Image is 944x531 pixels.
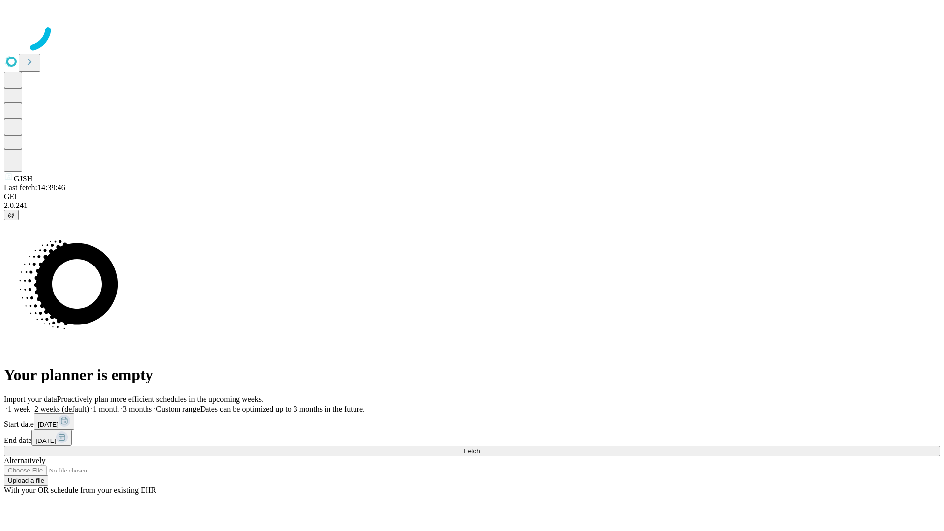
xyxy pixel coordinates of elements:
[8,405,30,413] span: 1 week
[4,446,940,456] button: Fetch
[464,447,480,455] span: Fetch
[31,430,72,446] button: [DATE]
[4,210,19,220] button: @
[156,405,200,413] span: Custom range
[35,437,56,444] span: [DATE]
[4,430,940,446] div: End date
[93,405,119,413] span: 1 month
[200,405,365,413] span: Dates can be optimized up to 3 months in the future.
[57,395,264,403] span: Proactively plan more efficient schedules in the upcoming weeks.
[4,456,45,465] span: Alternatively
[4,366,940,384] h1: Your planner is empty
[34,413,74,430] button: [DATE]
[14,175,32,183] span: GJSH
[8,211,15,219] span: @
[4,475,48,486] button: Upload a file
[4,183,65,192] span: Last fetch: 14:39:46
[4,486,156,494] span: With your OR schedule from your existing EHR
[4,201,940,210] div: 2.0.241
[4,395,57,403] span: Import your data
[4,413,940,430] div: Start date
[38,421,59,428] span: [DATE]
[123,405,152,413] span: 3 months
[34,405,89,413] span: 2 weeks (default)
[4,192,940,201] div: GEI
